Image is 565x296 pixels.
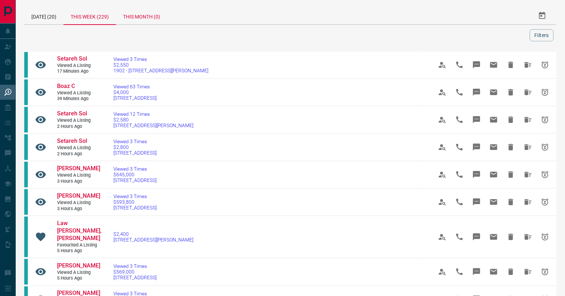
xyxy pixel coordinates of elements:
span: Message [468,56,485,73]
span: Boaz C [57,83,75,89]
span: $2,550 [113,62,208,68]
span: Viewed a Listing [57,172,100,178]
span: View Profile [434,139,451,156]
span: $645,000 [113,172,157,177]
span: Viewed a Listing [57,200,100,206]
span: Call [451,56,468,73]
div: condos.ca [24,79,28,105]
span: Snooze [536,111,554,128]
a: Viewed 3 Times$2,800[STREET_ADDRESS] [113,139,157,156]
span: Email [485,166,502,183]
span: Hide All from Thanh Lam [519,166,536,183]
span: Viewed 63 Times [113,84,157,89]
span: [STREET_ADDRESS] [113,95,157,101]
span: Hide [502,166,519,183]
span: 5 hours ago [57,275,100,281]
span: Snooze [536,193,554,211]
span: Message [468,166,485,183]
a: Viewed 63 Times$4,000[STREET_ADDRESS] [113,84,157,101]
span: View Profile [434,56,451,73]
span: [PERSON_NAME] [57,262,100,269]
a: $2,400[STREET_ADDRESS][PERSON_NAME] [113,231,193,243]
span: Call [451,263,468,280]
span: Call [451,111,468,128]
span: Hide [502,139,519,156]
span: Viewed a Listing [57,118,100,124]
button: Filters [530,29,554,41]
span: Call [451,166,468,183]
span: Call [451,193,468,211]
a: Boaz C [57,83,100,90]
span: Hide [502,56,519,73]
span: Email [485,193,502,211]
a: Setareh Sol [57,110,100,118]
span: Hide All from Law James,Ching Kwong [519,228,536,245]
span: $2,800 [113,144,157,150]
div: condos.ca [24,189,28,215]
span: Call [451,139,468,156]
span: [STREET_ADDRESS][PERSON_NAME] [113,123,193,128]
span: Hide All from Setareh Sol [519,139,536,156]
span: Hide All from Carson Lee [519,263,536,280]
span: Email [485,139,502,156]
span: Message [468,228,485,245]
a: Law [PERSON_NAME],[PERSON_NAME] [57,220,100,242]
span: [STREET_ADDRESS][PERSON_NAME] [113,237,193,243]
span: Snooze [536,56,554,73]
a: [PERSON_NAME] [57,165,100,172]
a: Viewed 3 Times$645,000[STREET_ADDRESS] [113,166,157,183]
span: 1902 - [STREET_ADDRESS][PERSON_NAME] [113,68,208,73]
span: Hide All from Setareh Sol [519,56,536,73]
a: Setareh Sol [57,55,100,63]
span: [STREET_ADDRESS] [113,275,157,280]
span: Setareh Sol [57,110,87,117]
span: Call [451,84,468,101]
div: condos.ca [24,162,28,187]
span: 39 minutes ago [57,96,100,102]
span: Viewed a Listing [57,145,100,151]
span: Setareh Sol [57,137,87,144]
span: $4,000 [113,89,157,95]
span: Hide [502,84,519,101]
span: Viewed a Listing [57,63,100,69]
span: Email [485,111,502,128]
span: Message [468,263,485,280]
span: Viewed 3 Times [113,56,208,62]
span: 2 hours ago [57,151,100,157]
div: [DATE] (20) [24,7,63,24]
a: Viewed 12 Times$2,580[STREET_ADDRESS][PERSON_NAME] [113,111,193,128]
span: 3 hours ago [57,206,100,212]
span: Viewed a Listing [57,90,100,96]
span: Snooze [536,228,554,245]
span: Snooze [536,263,554,280]
span: $569,000 [113,269,157,275]
span: View Profile [434,84,451,101]
a: Viewed 3 Times$593,800[STREET_ADDRESS] [113,193,157,211]
div: condos.ca [24,134,28,160]
span: Snooze [536,139,554,156]
span: Message [468,139,485,156]
span: Viewed 3 Times [113,139,157,144]
div: condos.ca [24,217,28,257]
span: Email [485,228,502,245]
span: Email [485,56,502,73]
div: condos.ca [24,52,28,78]
span: View Profile [434,263,451,280]
a: [PERSON_NAME] [57,262,100,270]
button: Select Date Range [534,7,551,24]
span: Hide All from Boaz C [519,84,536,101]
span: Viewed 3 Times [113,166,157,172]
span: Message [468,193,485,211]
span: Setareh Sol [57,55,87,62]
span: Hide [502,263,519,280]
span: [PERSON_NAME] [57,192,100,199]
span: Snooze [536,166,554,183]
span: Snooze [536,84,554,101]
span: Message [468,111,485,128]
span: $2,400 [113,231,193,237]
a: Setareh Sol [57,137,100,145]
span: View Profile [434,166,451,183]
span: Email [485,263,502,280]
span: 3 hours ago [57,178,100,185]
span: Favourited a Listing [57,242,100,248]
